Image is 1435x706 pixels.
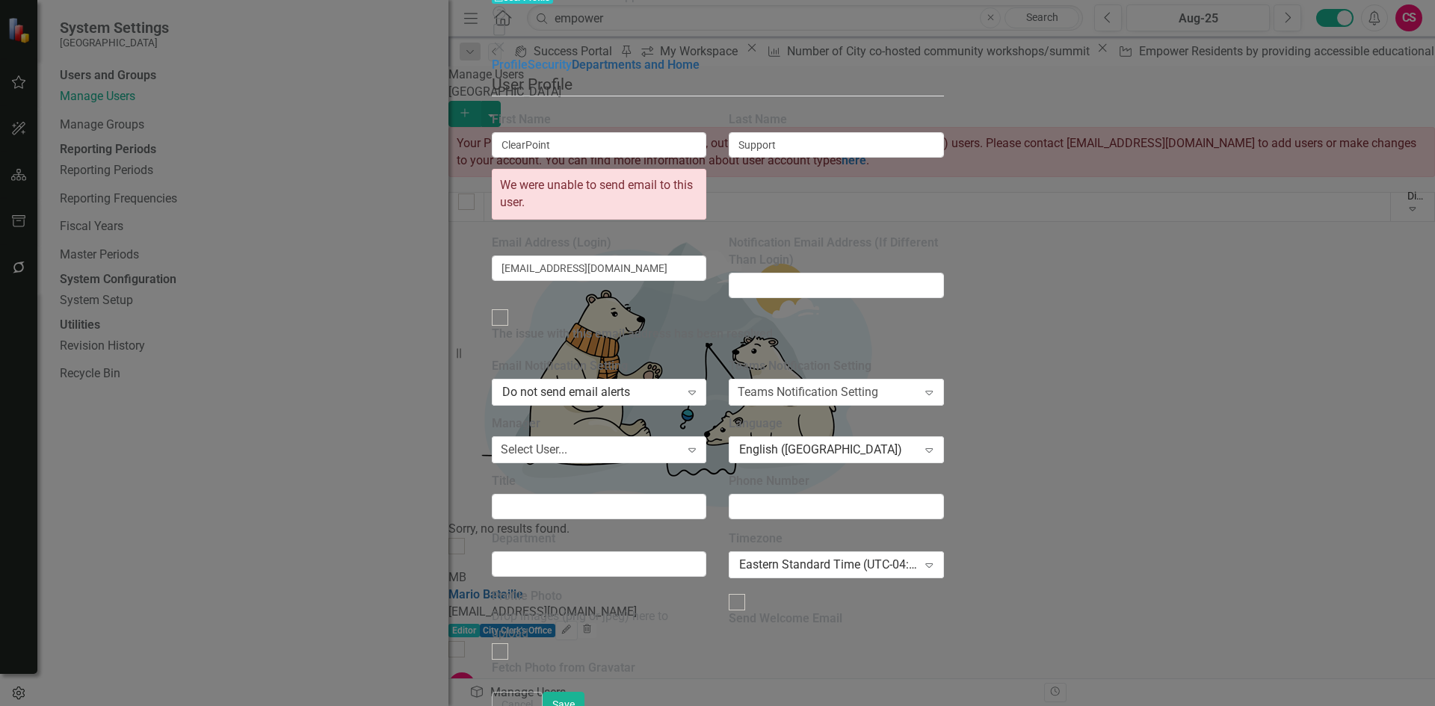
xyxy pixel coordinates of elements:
label: Email Address (Login) [492,235,707,252]
label: Notification Email Address (If Different Than Login) [729,235,944,269]
div: Select User... [501,442,567,459]
label: Manager [492,415,707,433]
label: Phone Number [729,473,944,490]
a: Security [528,58,572,72]
div: English ([GEOGRAPHIC_DATA]) [739,442,917,459]
a: Departments and Home [572,58,700,72]
label: Profile Photo [492,588,707,605]
a: Profile [492,58,528,72]
div: Fetch Photo from Gravatar [492,660,635,677]
label: Timezone [729,530,944,548]
label: Last Name [729,111,944,128]
label: Department [492,530,707,548]
label: First Name [492,111,707,128]
div: Teams Notification Setting [738,384,878,401]
label: Language [729,415,944,433]
div: Do not send email alerts [502,384,680,401]
div: Drop images (png or jpeg) here to upload [492,608,707,642]
div: The issue with this email address has been resolved [492,326,773,343]
div: Send Welcome Email [729,610,842,628]
label: Teams Notification Setting [729,358,944,375]
div: Eastern Standard Time (UTC-04:00) [739,556,917,573]
label: Email Notification Setting [492,358,707,375]
div: We were unable to send email to this user. [492,169,707,220]
legend: User Profile [492,73,944,96]
label: Title [492,473,707,490]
